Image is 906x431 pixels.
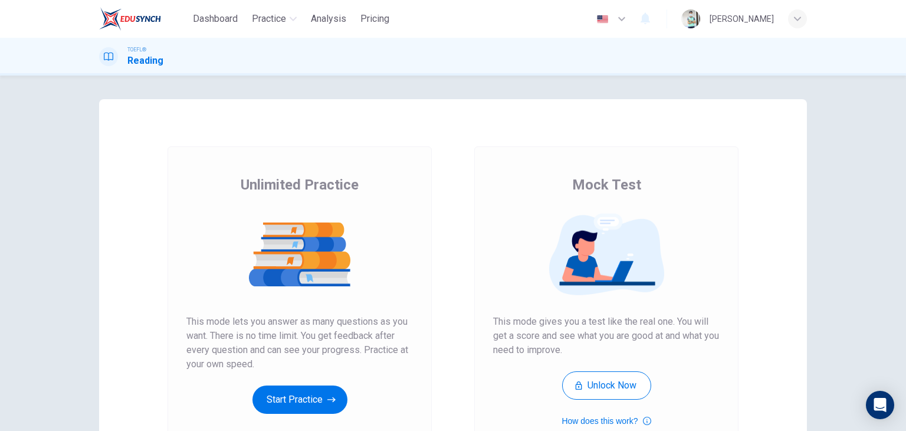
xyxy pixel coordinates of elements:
button: Pricing [356,8,394,30]
button: Practice [247,8,301,30]
span: Unlimited Practice [241,175,359,194]
button: How does this work? [562,414,651,428]
img: en [595,15,610,24]
span: This mode lets you answer as many questions as you want. There is no time limit. You get feedback... [186,315,413,371]
span: Analysis [311,12,346,26]
button: Dashboard [188,8,242,30]
a: EduSynch logo [99,7,188,31]
span: This mode gives you a test like the real one. You will get a score and see what you are good at a... [493,315,720,357]
span: Pricing [360,12,389,26]
div: [PERSON_NAME] [710,12,774,26]
span: TOEFL® [127,45,146,54]
span: Mock Test [572,175,641,194]
h1: Reading [127,54,163,68]
button: Start Practice [252,386,347,414]
div: Open Intercom Messenger [866,391,894,419]
span: Practice [252,12,286,26]
span: Dashboard [193,12,238,26]
img: EduSynch logo [99,7,161,31]
button: Unlock Now [562,371,651,400]
img: Profile picture [681,9,700,28]
button: Analysis [306,8,351,30]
